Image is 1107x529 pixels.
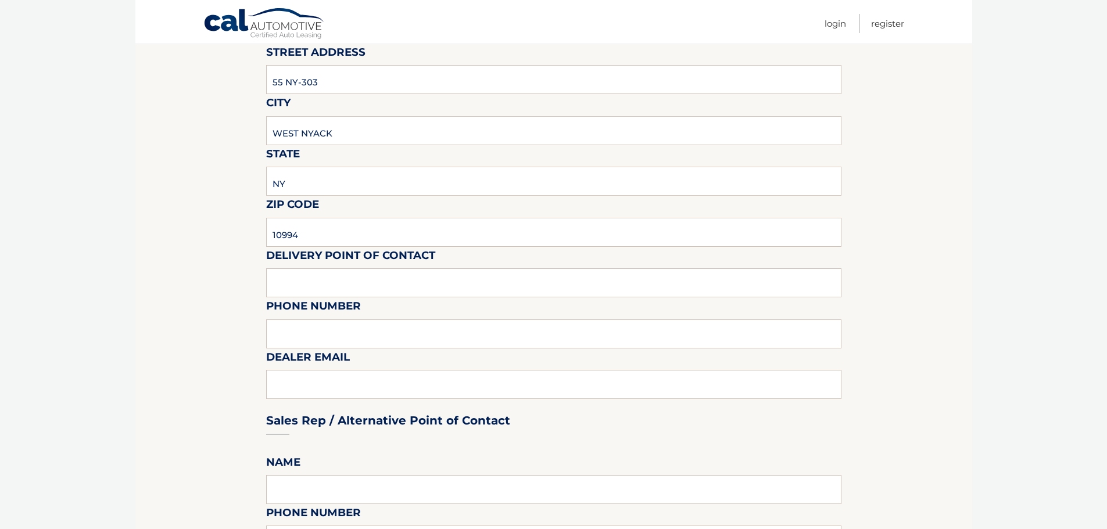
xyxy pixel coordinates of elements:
a: Register [871,14,904,33]
label: Phone Number [266,297,361,319]
label: Street Address [266,44,366,65]
a: Login [825,14,846,33]
label: Phone Number [266,504,361,526]
h3: Sales Rep / Alternative Point of Contact [266,413,510,428]
label: Delivery Point of Contact [266,247,435,268]
a: Cal Automotive [203,8,325,41]
label: State [266,145,300,167]
label: City [266,94,291,116]
label: Name [266,454,300,475]
label: Dealer Email [266,348,350,370]
label: Zip Code [266,196,319,217]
